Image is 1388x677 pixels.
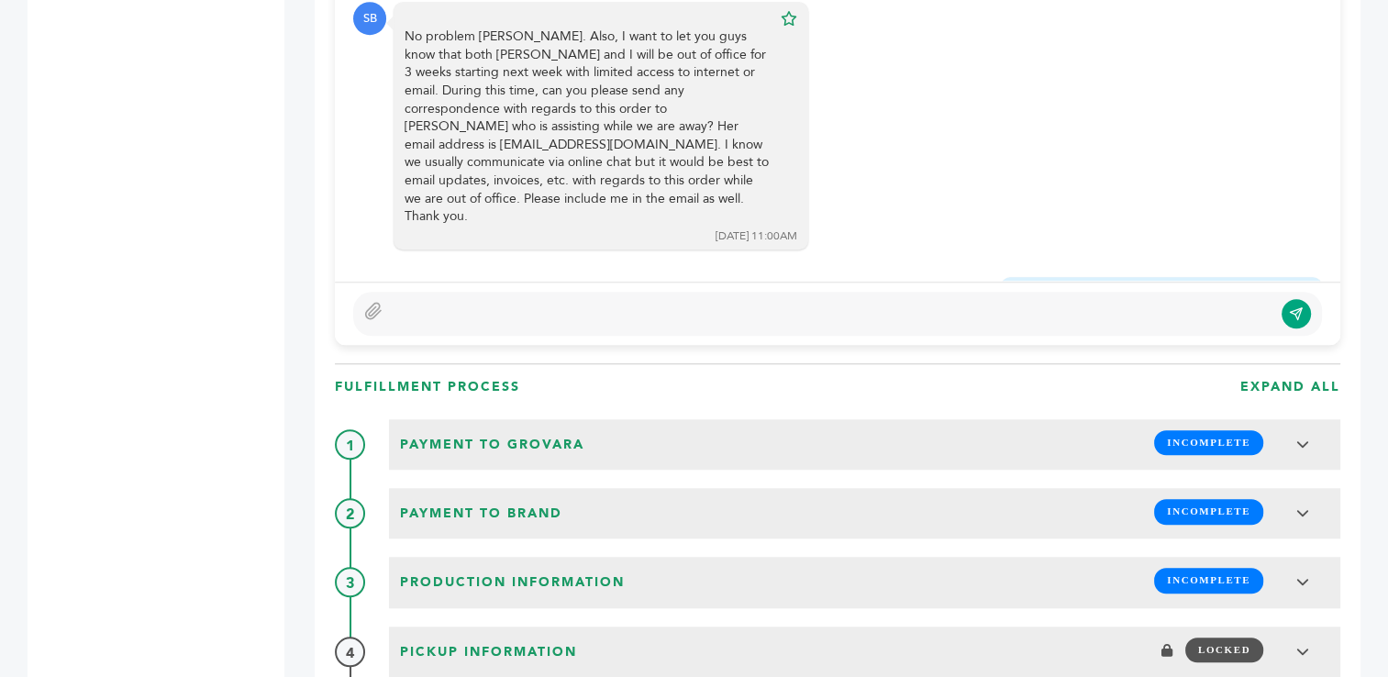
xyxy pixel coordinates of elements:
div: SB [353,2,386,35]
h3: EXPAND ALL [1240,378,1340,396]
span: INCOMPLETE [1154,430,1263,455]
span: LOCKED [1185,638,1263,662]
span: Production Information [394,568,630,597]
div: No problem [PERSON_NAME]. Also, I want to let you guys know that both [PERSON_NAME] and I will be... [405,28,772,226]
span: Payment to Grovara [394,430,590,460]
h3: FULFILLMENT PROCESS [335,378,520,396]
span: INCOMPLETE [1154,499,1263,524]
span: Pickup Information [394,638,583,667]
span: Payment to brand [394,499,568,528]
span: INCOMPLETE [1154,568,1263,593]
div: [DATE] 11:00AM [716,228,797,244]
